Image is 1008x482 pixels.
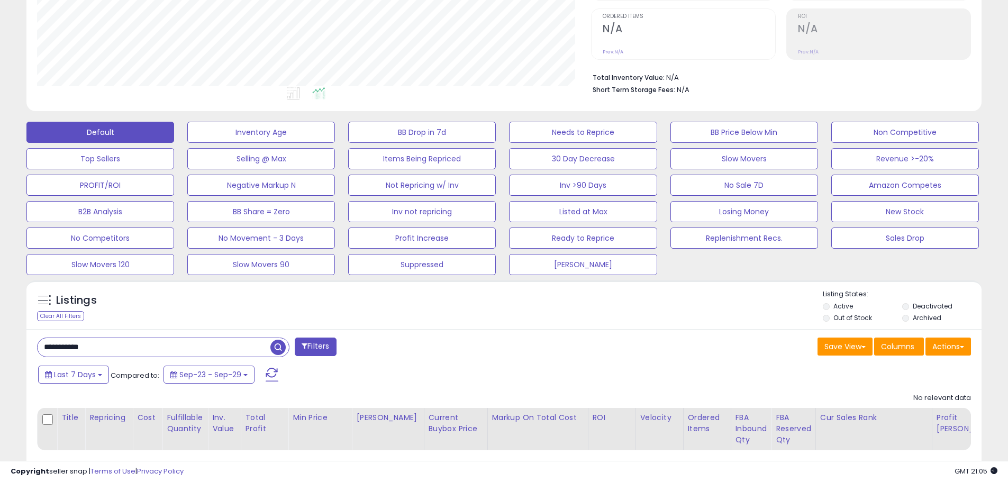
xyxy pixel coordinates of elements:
[798,14,970,20] span: ROI
[356,412,419,423] div: [PERSON_NAME]
[187,228,335,249] button: No Movement - 3 Days
[90,466,135,476] a: Terms of Use
[187,201,335,222] button: BB Share = Zero
[831,201,979,222] button: New Stock
[56,293,97,308] h5: Listings
[593,70,963,83] li: N/A
[348,201,496,222] button: Inv not repricing
[187,175,335,196] button: Negative Markup N
[38,366,109,384] button: Last 7 Days
[26,148,174,169] button: Top Sellers
[509,201,657,222] button: Listed at Max
[833,302,853,311] label: Active
[831,228,979,249] button: Sales Drop
[26,254,174,275] button: Slow Movers 120
[137,412,158,423] div: Cost
[26,228,174,249] button: No Competitors
[429,412,483,434] div: Current Buybox Price
[670,148,818,169] button: Slow Movers
[293,412,347,423] div: Min Price
[61,412,80,423] div: Title
[89,412,128,423] div: Repricing
[820,412,928,423] div: Cur Sales Rank
[831,122,979,143] button: Non Competitive
[348,254,496,275] button: Suppressed
[831,175,979,196] button: Amazon Competes
[187,254,335,275] button: Slow Movers 90
[348,228,496,249] button: Profit Increase
[925,338,971,356] button: Actions
[735,412,767,445] div: FBA inbound Qty
[54,369,96,380] span: Last 7 Days
[167,412,203,434] div: Fulfillable Quantity
[640,412,679,423] div: Velocity
[670,175,818,196] button: No Sale 7D
[913,393,971,403] div: No relevant data
[26,201,174,222] button: B2B Analysis
[179,369,241,380] span: Sep-23 - Sep-29
[831,148,979,169] button: Revenue >-20%
[509,228,657,249] button: Ready to Reprice
[212,412,236,434] div: Inv. value
[823,289,982,299] p: Listing States:
[26,175,174,196] button: PROFIT/ROI
[913,302,952,311] label: Deactivated
[833,313,872,322] label: Out of Stock
[798,49,819,55] small: Prev: N/A
[487,408,588,450] th: The percentage added to the cost of goods (COGS) that forms the calculator for Min & Max prices.
[593,73,665,82] b: Total Inventory Value:
[245,412,284,434] div: Total Profit
[593,412,631,423] div: ROI
[509,122,657,143] button: Needs to Reprice
[11,467,184,477] div: seller snap | |
[798,23,970,37] h2: N/A
[509,175,657,196] button: Inv >90 Days
[913,313,941,322] label: Archived
[11,466,49,476] strong: Copyright
[818,338,873,356] button: Save View
[509,254,657,275] button: [PERSON_NAME]
[874,338,924,356] button: Columns
[164,366,255,384] button: Sep-23 - Sep-29
[593,85,675,94] b: Short Term Storage Fees:
[603,23,775,37] h2: N/A
[187,122,335,143] button: Inventory Age
[688,412,727,434] div: Ordered Items
[670,201,818,222] button: Losing Money
[670,228,818,249] button: Replenishment Recs.
[955,466,997,476] span: 2025-10-7 21:05 GMT
[348,175,496,196] button: Not Repricing w/ Inv
[26,122,174,143] button: Default
[348,148,496,169] button: Items Being Repriced
[937,412,1000,434] div: Profit [PERSON_NAME]
[776,412,811,445] div: FBA Reserved Qty
[881,341,914,352] span: Columns
[677,85,689,95] span: N/A
[111,370,159,380] span: Compared to:
[603,49,623,55] small: Prev: N/A
[492,412,584,423] div: Markup on Total Cost
[670,122,818,143] button: BB Price Below Min
[509,148,657,169] button: 30 Day Decrease
[187,148,335,169] button: Selling @ Max
[348,122,496,143] button: BB Drop in 7d
[603,14,775,20] span: Ordered Items
[295,338,336,356] button: Filters
[37,311,84,321] div: Clear All Filters
[137,466,184,476] a: Privacy Policy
